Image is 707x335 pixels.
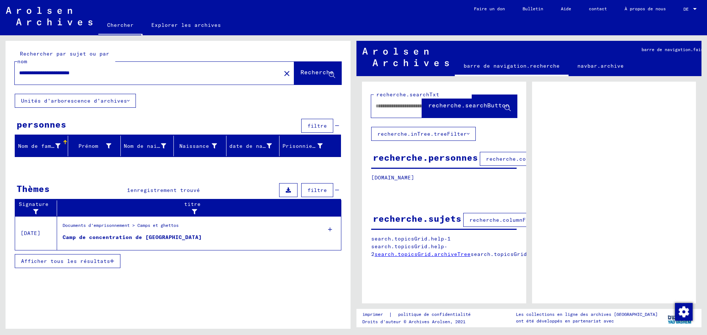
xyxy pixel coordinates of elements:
a: barre de navigation.recherche [455,57,569,76]
font: Les collections en ligne des archives [GEOGRAPHIC_DATA] [516,311,658,317]
font: contact [589,6,607,11]
div: Signature [18,200,59,216]
font: [DATE] [21,230,41,236]
a: Explorer les archives [143,16,230,34]
div: Naissance [177,140,226,152]
button: recherche.inTree.treeFilter [371,127,476,141]
div: date de naissance [229,140,281,152]
div: Modifier le consentement [675,303,692,320]
mat-header-cell: date de naissance [226,136,279,156]
font: Nom de naissance [124,143,177,149]
img: Arolsen_neg.svg [362,48,449,66]
font: search.topicsGrid.help-1 [371,235,451,242]
mat-header-cell: Naissance [174,136,227,156]
a: search.topicsGrid.archiveTree [374,251,471,257]
font: filtre [307,122,327,129]
font: Prénom [78,143,98,149]
button: Afficher tous les résultats [15,254,120,268]
a: politique de confidentialité [392,311,479,318]
font: Faire un don [474,6,505,11]
a: navbar.archive [569,57,633,75]
font: Explorer les archives [151,22,221,28]
font: filtre [307,187,327,193]
font: Recherche [300,68,334,76]
font: Documents d'emprisonnement > Camps et ghettos [63,222,179,228]
img: Arolsen_neg.svg [6,7,92,25]
font: recherche.inTree.treeFilter [377,131,467,137]
div: titre [60,200,334,216]
font: personnes [17,119,66,130]
font: Camp de concentration de [GEOGRAPHIC_DATA] [63,234,202,240]
button: Unités d'arborescence d'archives [15,94,136,108]
font: search.topicsGrid.manuellement. [471,251,573,257]
font: recherche.sujets [373,213,461,224]
font: recherche.searchButton [428,101,509,109]
button: filtre [301,183,333,197]
button: Recherche [294,62,341,85]
font: ont été développés en partenariat avec [516,318,614,324]
mat-header-cell: Prénom [68,136,121,156]
img: yv_logo.png [666,309,694,327]
a: imprimer [362,311,389,318]
font: [DOMAIN_NAME] [371,174,414,181]
mat-header-cell: Prisonnier # [279,136,341,156]
font: Nom de famille [18,143,64,149]
font: imprimer [362,311,383,317]
div: Prisonnier # [282,140,332,152]
font: Unités d'arborescence d'archives [21,97,127,104]
font: recherche.columnFilter.filter [469,217,565,223]
font: search.topicsGrid.help-2 [371,243,447,257]
div: Prénom [71,140,121,152]
font: recherche.columnFilter.filter [486,156,582,162]
font: enregistrement trouvé [130,187,200,193]
button: recherche.columnFilter.filter [463,213,571,227]
font: Afficher tous les résultats [21,258,110,264]
font: 1 [127,187,130,193]
div: Nom de naissance [124,140,175,152]
button: recherche.columnFilter.filter [480,152,588,166]
font: DE [683,6,689,12]
button: filtre [301,119,333,133]
font: Signature [19,201,49,207]
font: Naissance [179,143,209,149]
font: Chercher [107,22,134,28]
font: recherche.searchTxt [376,91,439,98]
font: Droits d'auteur © Archives Arolsen, 2021 [362,319,465,324]
font: | [389,311,392,318]
font: Prisonnier # [282,143,322,149]
font: Thèmes [17,183,50,194]
font: Bulletin [523,6,543,11]
button: Clair [279,66,294,81]
font: Aide [561,6,571,11]
div: Nom de famille [18,140,70,152]
font: Rechercher par sujet ou par nom [17,50,109,65]
font: titre [184,201,201,207]
img: Modifier le consentement [675,303,693,321]
font: recherche.personnes [373,152,478,163]
a: Chercher [98,16,143,35]
mat-header-cell: Nom de naissance [121,136,174,156]
font: date de naissance [229,143,286,149]
mat-icon: close [282,69,291,78]
font: navbar.archive [577,63,624,69]
font: politique de confidentialité [398,311,471,317]
font: barre de navigation.recherche [464,63,560,69]
mat-header-cell: Nom de famille [15,136,68,156]
font: À propos de nous [625,6,666,11]
button: recherche.searchButton [422,95,517,118]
